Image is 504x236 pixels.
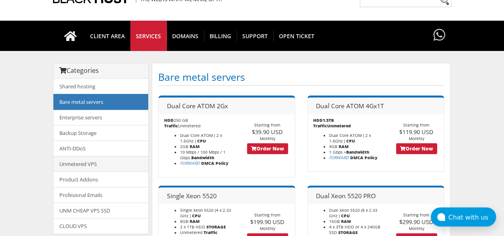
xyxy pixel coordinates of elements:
b: DMCA Policy [350,155,377,160]
a: SERVICES [130,21,167,51]
span: Dual Core ATOM ( 2 x 1.6Ghz ) [180,133,222,144]
span: Single Xeon 5520 [167,191,217,200]
a: Enterprise servers [53,109,148,125]
span: 2GB [180,144,188,149]
b: CPU [341,213,350,218]
div: Starting from Monthly [389,122,444,141]
span: 8GB [180,218,188,224]
p: 250 GB Unmetered [164,117,235,129]
span: 4GB [329,144,337,149]
div: Starting from Monthly [240,122,295,141]
span: 10 Mbps / 100 Mbps / 1 Gbps [180,149,226,160]
span: Single Xeon 5520 (4 x 2.33 GHz ) [180,207,231,218]
a: Unmetered VPS [53,156,148,172]
a: Have questions? [431,21,447,50]
span: Dual Core ATOM ( 2 x 1.6Ghz ) [329,133,371,144]
b: CPU [192,213,201,218]
a: CLIENT AREA [84,21,131,51]
b: DMCA Policy [201,160,228,166]
span: 16GB [329,218,340,224]
span: Dual Xeon 5520 PRO [316,191,376,200]
a: FORWARD [329,155,349,160]
a: Profesional Emails [53,187,148,203]
a: Domains [167,21,204,51]
span: SERVICES [130,31,167,41]
b: STORAGE [206,224,226,230]
b: RAM [190,144,200,149]
a: Go to homepage [56,21,85,51]
div: Starting from Monthly [389,212,444,231]
a: Order Now [396,143,437,154]
b: RAM [190,218,200,224]
b: HDD [164,117,174,123]
b: HDD [313,117,323,123]
span: $119.90 USD [399,128,433,136]
span: Support [237,31,274,41]
span: $39.90 USD [252,128,283,136]
span: 2 x 1TB HDD [180,224,205,230]
b: RAM [339,144,349,149]
h1: Bare metal servers [158,69,444,86]
b: RAM [341,218,351,224]
b: CPU [197,138,206,144]
span: Domains [167,31,204,41]
a: Shared hosting [53,79,148,94]
div: Chat with us [448,213,496,221]
a: FORWARD [180,160,200,166]
span: CLIENT AREA [84,31,131,41]
span: Dual Xeon 5520 (8 x 2.33 GHz ) [329,207,377,218]
li: 1 Gbps + [329,149,384,155]
span: Dual Core ATOM 2Gx [167,101,228,110]
b: Bandwidth [191,155,214,160]
span: Billing [204,31,237,41]
a: Order Now [247,143,288,154]
span: Unmetered [180,230,202,235]
span: Dual Core ATOM 4Gx1T [316,101,384,110]
a: UNM CHEAP VPS SSD [53,203,148,218]
a: Product Addons [53,172,148,187]
a: Billing [204,21,237,51]
a: Open Ticket [273,21,320,51]
p: 1.5TB Unmetered [313,117,384,129]
b: Traffic [164,123,178,129]
i: All abuse reports are forwarded [329,155,349,160]
a: Backup Storage [53,125,148,141]
a: Bare metal servers [53,94,148,110]
a: ANTI-DDoS [53,140,148,156]
button: Chat with us [431,207,496,226]
a: CLOUD VPS [53,218,148,234]
h3: Categories [59,67,142,74]
div: Starting from Monthly [240,212,295,231]
span: $299.90 USD [399,218,433,226]
span: Open Ticket [273,31,320,41]
b: CPU [346,138,355,144]
span: $199.90 USD [250,218,284,226]
span: 4 x 3TB HDD or 4 x 240GB SSD [329,224,380,235]
i: All abuse reports are forwarded [180,160,200,166]
b: Bandwidth [346,149,369,155]
b: STORAGE [338,230,358,235]
b: Traffic [204,230,218,235]
a: Support [237,21,274,51]
b: Traffic [313,123,327,129]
